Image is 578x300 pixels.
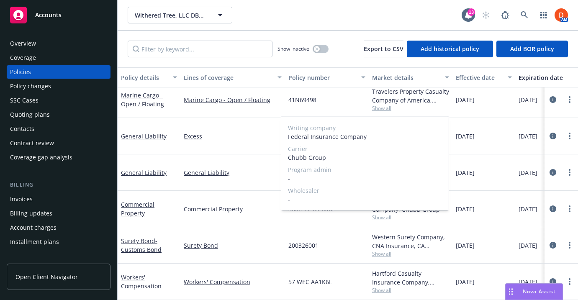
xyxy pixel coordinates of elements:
[288,165,442,174] span: Program admin
[456,241,475,250] span: [DATE]
[548,240,558,250] a: circleInformation
[10,51,36,64] div: Coverage
[548,277,558,287] a: circleInformation
[372,214,449,221] span: Show all
[128,41,272,57] input: Filter by keyword...
[372,87,449,105] div: Travelers Property Casualty Company of America, Travelers Insurance
[10,136,54,150] div: Contract review
[519,95,537,104] span: [DATE]
[7,79,110,93] a: Policy changes
[288,277,332,286] span: 57 WEC AA1K6L
[184,132,282,141] a: Excess
[421,45,479,53] span: Add historical policy
[456,95,475,104] span: [DATE]
[369,67,452,87] button: Market details
[128,7,232,23] button: Withered Tree, LLC DBA Craft and Flow
[288,123,442,132] span: Writing company
[10,192,33,206] div: Invoices
[555,8,568,22] img: photo
[565,131,575,141] a: more
[180,67,285,87] button: Lines of coverage
[285,67,369,87] button: Policy number
[184,168,282,177] a: General Liability
[372,287,449,294] span: Show all
[10,37,36,50] div: Overview
[288,95,316,104] span: 41N69498
[456,168,475,177] span: [DATE]
[184,205,282,213] a: Commercial Property
[121,132,167,140] a: General Liability
[456,132,475,141] span: [DATE]
[288,132,442,141] span: Federal Insurance Company
[288,144,442,153] span: Carrier
[565,95,575,105] a: more
[118,67,180,87] button: Policy details
[565,240,575,250] a: more
[121,273,162,290] a: Workers' Compensation
[288,195,442,204] span: -
[7,181,110,189] div: Billing
[7,122,110,136] a: Contacts
[519,132,537,141] span: [DATE]
[372,105,449,112] span: Show all
[121,91,164,108] a: Marine Cargo - Open / Floating
[184,277,282,286] a: Workers' Compensation
[7,207,110,220] a: Billing updates
[506,284,516,300] div: Drag to move
[364,45,403,53] span: Export to CSV
[10,221,57,234] div: Account charges
[7,94,110,107] a: SSC Cases
[10,207,52,220] div: Billing updates
[516,7,533,23] a: Search
[565,277,575,287] a: more
[535,7,552,23] a: Switch app
[497,7,514,23] a: Report a Bug
[519,241,537,250] span: [DATE]
[372,250,449,257] span: Show all
[548,167,558,177] a: circleInformation
[184,95,282,104] a: Marine Cargo - Open / Floating
[565,204,575,214] a: more
[288,73,356,82] div: Policy number
[10,151,72,164] div: Coverage gap analysis
[288,153,442,162] span: Chubb Group
[7,235,110,249] a: Installment plans
[10,79,51,93] div: Policy changes
[468,8,475,16] div: 13
[372,233,449,250] div: Western Surety Company, CNA Insurance, CA [PERSON_NAME] & Company Inc
[7,3,110,27] a: Accounts
[523,288,556,295] span: Nova Assist
[277,45,309,52] span: Show inactive
[456,277,475,286] span: [DATE]
[548,204,558,214] a: circleInformation
[510,45,554,53] span: Add BOR policy
[184,73,272,82] div: Lines of coverage
[548,131,558,141] a: circleInformation
[456,205,475,213] span: [DATE]
[10,235,59,249] div: Installment plans
[372,269,449,287] div: Hartford Casualty Insurance Company, Hartford Insurance Group
[364,41,403,57] button: Export to CSV
[7,221,110,234] a: Account charges
[135,11,207,20] span: Withered Tree, LLC DBA Craft and Flow
[7,65,110,79] a: Policies
[565,167,575,177] a: more
[121,169,167,177] a: General Liability
[7,151,110,164] a: Coverage gap analysis
[121,73,168,82] div: Policy details
[35,12,62,18] span: Accounts
[7,136,110,150] a: Contract review
[184,241,282,250] a: Surety Bond
[7,51,110,64] a: Coverage
[548,95,558,105] a: circleInformation
[505,283,563,300] button: Nova Assist
[372,73,440,82] div: Market details
[496,41,568,57] button: Add BOR policy
[7,37,110,50] a: Overview
[7,192,110,206] a: Invoices
[519,277,537,286] span: [DATE]
[456,73,503,82] div: Effective date
[10,122,34,136] div: Contacts
[15,272,78,281] span: Open Client Navigator
[7,108,110,121] a: Quoting plans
